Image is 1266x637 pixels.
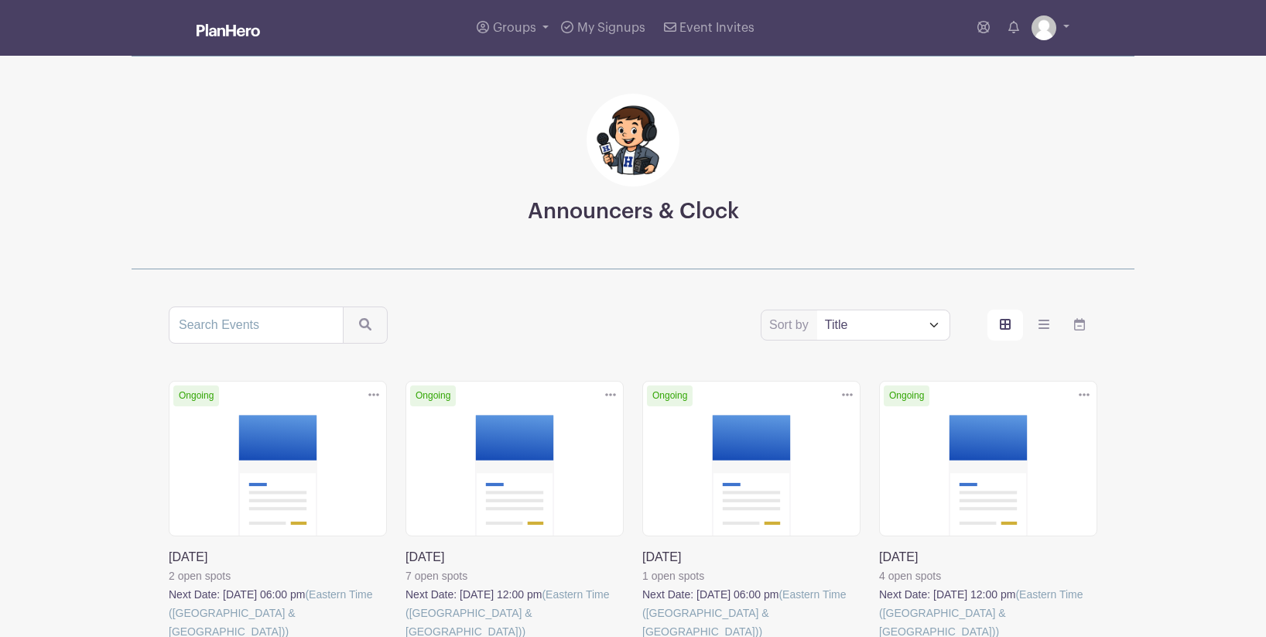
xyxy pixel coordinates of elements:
div: order and view [987,310,1097,341]
input: Search Events [169,307,344,344]
img: Untitled%20design%20(19).png [587,94,679,187]
span: My Signups [577,22,645,34]
span: Event Invites [679,22,754,34]
h3: Announcers & Clock [528,199,739,225]
span: Groups [493,22,536,34]
img: logo_white-6c42ec7e38ccf1d336a20a19083b03d10ae64f83f12c07503d8b9e83406b4c7d.svg [197,24,260,36]
img: default-ce2991bfa6775e67f084385cd625a349d9dcbb7a52a09fb2fda1e96e2d18dcdb.png [1032,15,1056,40]
label: Sort by [769,316,813,334]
